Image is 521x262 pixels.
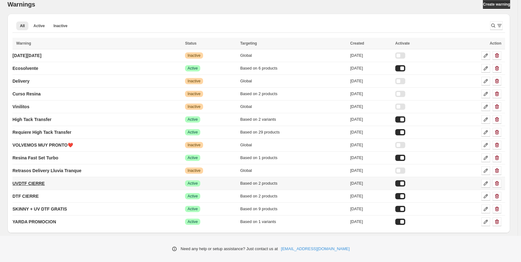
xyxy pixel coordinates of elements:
a: [DATE][DATE] [12,51,41,61]
div: Based on 1 variants [240,219,347,225]
div: Based on 9 products [240,206,347,212]
span: Active [187,155,198,160]
span: Active [33,23,45,28]
a: YARDA PROMOCION [12,217,56,227]
div: [DATE] [350,65,391,71]
span: Created [350,41,364,46]
a: VOLVEMOS MUY PRONTO❤️ [12,140,73,150]
span: Create warning [483,2,510,7]
span: Active [187,219,198,224]
div: Global [240,78,347,84]
p: Resina Fast Set Turbo [12,155,58,161]
div: [DATE] [350,167,391,174]
div: Global [240,52,347,59]
a: High Tack Transfer [12,114,51,124]
div: [DATE] [350,219,391,225]
span: Inactive [187,53,200,58]
a: DTF CIERRE [12,191,39,201]
div: Global [240,167,347,174]
button: Search and filter results [490,21,503,30]
a: Resina Fast Set Turbo [12,153,58,163]
span: Inactive [53,23,67,28]
p: VOLVEMOS MUY PRONTO❤️ [12,142,73,148]
span: Active [187,130,198,135]
div: [DATE] [350,52,391,59]
div: Global [240,142,347,148]
span: Inactive [187,91,200,96]
h2: Warnings [7,1,35,8]
div: Based on 1 products [240,155,347,161]
p: YARDA PROMOCION [12,219,56,225]
div: [DATE] [350,206,391,212]
span: Activate [395,41,410,46]
span: All [20,23,25,28]
a: SKINNY + UV DTF GRATIS [12,204,67,214]
div: Based on 2 products [240,193,347,199]
a: Delivery [12,76,29,86]
span: Active [187,194,198,199]
p: High Tack Transfer [12,116,51,123]
div: Based on 2 products [240,91,347,97]
p: Curso Resina [12,91,41,97]
div: [DATE] [350,193,391,199]
span: Active [187,181,198,186]
div: [DATE] [350,180,391,187]
span: Active [187,117,198,122]
p: Ecosolvente [12,65,38,71]
div: Based on 29 products [240,129,347,135]
span: Active [187,206,198,211]
div: [DATE] [350,129,391,135]
div: [DATE] [350,104,391,110]
a: Vinilitos [12,102,29,112]
a: UVDTF CIERRE [12,178,45,188]
p: Vinilitos [12,104,29,110]
a: Ecosolvente [12,63,38,73]
span: Active [187,66,198,71]
div: [DATE] [350,142,391,148]
p: Retrasos Delivery Lluvia Tranque [12,167,81,174]
a: [EMAIL_ADDRESS][DOMAIN_NAME] [281,246,350,252]
a: Curso Resina [12,89,41,99]
span: Targeting [240,41,257,46]
p: Delivery [12,78,29,84]
span: Inactive [187,79,200,84]
div: Based on 2 products [240,180,347,187]
div: [DATE] [350,91,391,97]
span: Warning [16,41,31,46]
div: Based on 6 products [240,65,347,71]
span: Inactive [187,104,200,109]
a: Retrasos Delivery Lluvia Tranque [12,166,81,176]
div: Global [240,104,347,110]
div: [DATE] [350,78,391,84]
div: [DATE] [350,155,391,161]
span: Inactive [187,143,200,148]
span: Inactive [187,168,200,173]
p: [DATE][DATE] [12,52,41,59]
a: Requiere High Tack Transfer [12,127,71,137]
span: Action [490,41,501,46]
span: Status [185,41,197,46]
p: Requiere High Tack Transfer [12,129,71,135]
div: Based on 2 variants [240,116,347,123]
p: UVDTF CIERRE [12,180,45,187]
div: [DATE] [350,116,391,123]
p: DTF CIERRE [12,193,39,199]
p: SKINNY + UV DTF GRATIS [12,206,67,212]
